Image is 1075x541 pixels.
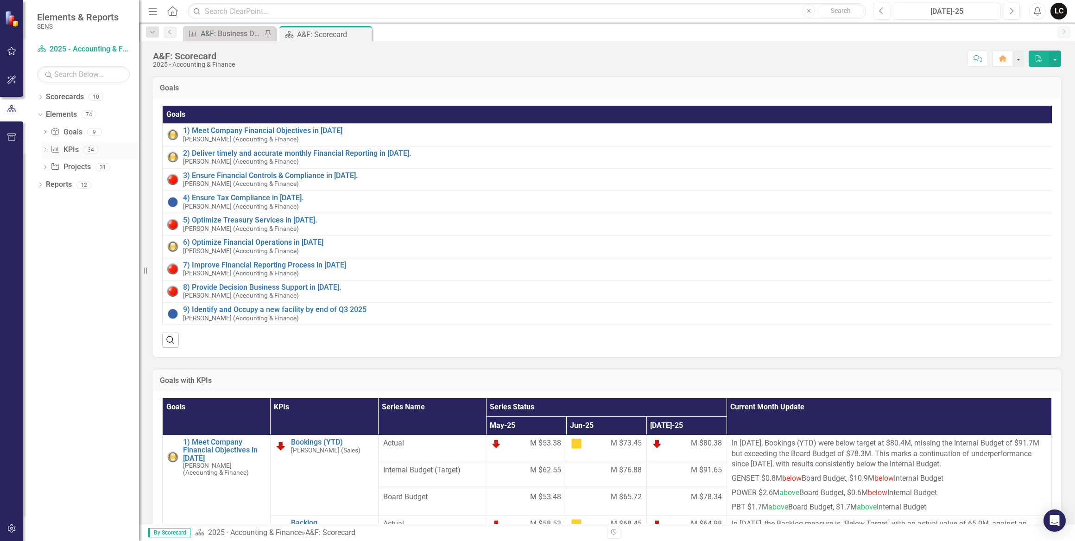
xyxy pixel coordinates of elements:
[163,302,1059,325] td: Double-Click to Edit Right Click for Context Menu
[185,28,262,39] a: A&F: Business Day Financials sent out to Sr. Leadership
[291,438,373,446] a: Bookings (YTD)
[486,435,566,462] td: Double-Click to Edit
[183,248,299,255] small: [PERSON_NAME] (Accounting & Finance)
[566,435,646,462] td: Double-Click to Edit
[46,92,84,102] a: Scorecards
[378,462,486,489] td: Double-Click to Edit
[378,489,486,516] td: Double-Click to Edit
[51,162,90,172] a: Projects
[727,435,1051,516] td: Double-Click to Edit
[651,519,663,530] img: Below Target
[183,127,1054,135] a: 1) Meet Company Financial Objectives in [DATE]
[691,438,722,449] span: M $80.38
[82,111,96,119] div: 74
[857,503,877,511] span: above
[491,438,502,449] img: Below Target
[611,465,642,476] span: M $76.88
[183,225,299,232] small: [PERSON_NAME] (Accounting & Finance)
[167,174,178,185] img: Red: Critical Issues/Off-Track
[51,127,82,138] a: Goals
[291,447,360,454] small: [PERSON_NAME] (Sales)
[37,44,130,55] a: 2025 - Accounting & Finance
[167,241,178,252] img: Yellow: At Risk/Needs Attention
[1043,509,1066,532] div: Open Intercom Messenger
[183,438,266,463] a: 1) Meet Company Financial Objectives in [DATE]
[1050,3,1067,19] button: LC
[167,219,178,230] img: Red: Critical Issues/Off-Track
[183,261,1054,269] a: 7) Improve Financial Reporting Process in [DATE]
[874,474,894,483] span: below
[46,179,72,190] a: Reports
[183,306,1054,314] a: 9) Identify and Occupy a new facility by end of Q3 2025
[566,516,646,533] td: Double-Click to Edit
[153,61,235,68] div: 2025 - Accounting & Finance
[530,465,561,476] span: M $62.55
[167,286,178,297] img: Red: Critical Issues/Off-Track
[782,474,802,483] span: below
[378,516,486,533] td: Double-Click to Edit
[383,438,481,449] span: Actual
[530,492,561,503] span: M $53.48
[383,465,481,476] span: Internal Budget (Target)
[383,492,481,503] span: Board Budget
[183,203,299,210] small: [PERSON_NAME] (Accounting & Finance)
[183,270,299,277] small: [PERSON_NAME] (Accounting & Finance)
[486,516,566,533] td: Double-Click to Edit
[768,503,788,511] span: above
[46,109,77,120] a: Elements
[646,516,727,533] td: Double-Click to Edit
[163,258,1059,280] td: Double-Click to Edit Right Click for Context Menu
[270,435,378,516] td: Double-Click to Edit Right Click for Context Menu
[195,528,600,538] div: »
[183,292,299,299] small: [PERSON_NAME] (Accounting & Finance)
[571,519,582,530] img: At Risk
[37,66,130,83] input: Search Below...
[691,465,722,476] span: M $91.65
[732,438,1047,472] p: In [DATE], Bookings (YTD) were below target at $80.4M, missing the Internal Budget of $91.7M but ...
[167,308,178,319] img: No Information
[148,528,190,537] span: By Scorecard
[779,488,799,497] span: above
[566,489,646,516] td: Double-Click to Edit
[167,152,178,163] img: Yellow: At Risk/Needs Attention
[611,438,642,449] span: M $73.45
[183,315,299,322] small: [PERSON_NAME] (Accounting & Finance)
[530,438,561,449] span: M $53.38
[691,492,722,503] span: M $78.34
[201,28,262,39] div: A&F: Business Day Financials sent out to Sr. Leadership
[5,10,21,26] img: ClearPoint Strategy
[76,181,91,189] div: 12
[163,280,1059,302] td: Double-Click to Edit Right Click for Context Menu
[188,3,866,19] input: Search ClearPoint...
[868,488,887,497] span: below
[732,471,1047,486] p: GENSET $0.8M Board Budget, $10.9M Internal Budget
[167,129,178,140] img: Yellow: At Risk/Needs Attention
[183,238,1054,247] a: 6) Optimize Financial Operations in [DATE]
[163,213,1059,235] td: Double-Click to Edit Right Click for Context Menu
[486,489,566,516] td: Double-Click to Edit
[183,216,1054,224] a: 5) Optimize Treasury Services in [DATE].
[183,194,1054,202] a: 4) Ensure Tax Compliance in [DATE].
[275,440,286,452] img: Below Target
[831,7,851,14] span: Search
[51,145,78,155] a: KPIs
[167,263,178,274] img: Red: Critical Issues/Off-Track
[486,462,566,489] td: Double-Click to Edit
[183,172,1054,180] a: 3) Ensure Financial Controls & Compliance in [DATE].
[571,438,582,449] img: At Risk
[566,462,646,489] td: Double-Click to Edit
[83,146,98,153] div: 34
[183,180,299,187] small: [PERSON_NAME] (Accounting & Finance)
[297,29,370,40] div: A&F: Scorecard
[183,149,1054,158] a: 2) Deliver timely and accurate monthly Financial Reporting in [DATE].
[305,528,355,537] div: A&F: Scorecard
[183,462,266,476] small: [PERSON_NAME] (Accounting & Finance)
[208,528,302,537] a: 2025 - Accounting & Finance
[163,235,1059,258] td: Double-Click to Edit Right Click for Context Menu
[646,462,727,489] td: Double-Click to Edit
[160,376,1054,385] h3: Goals with KPIs
[817,5,864,18] button: Search
[163,191,1059,213] td: Double-Click to Edit Right Click for Context Menu
[611,492,642,503] span: M $65.72
[153,51,235,61] div: A&F: Scorecard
